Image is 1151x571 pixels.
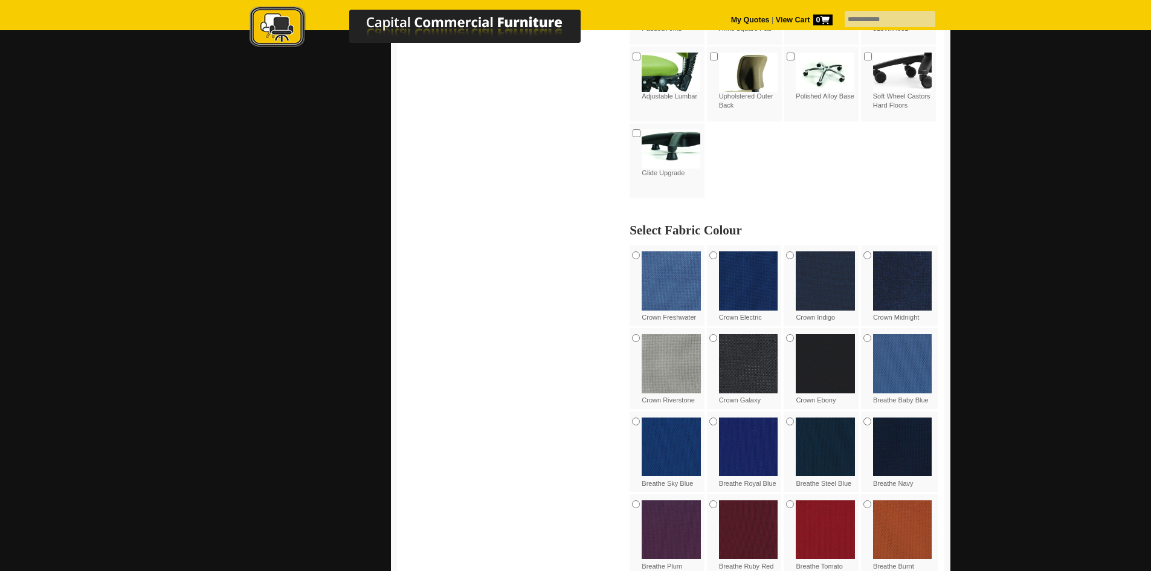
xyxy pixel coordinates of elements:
[719,251,778,311] img: Crown Electric
[642,418,701,477] img: Breathe Sky Blue
[813,15,833,25] span: 0
[719,334,778,405] label: Crown Galaxy
[719,334,778,393] img: Crown Galaxy
[642,53,700,92] img: Adjustable Lumbar
[642,334,701,405] label: Crown Riverstone
[642,500,701,571] label: Breathe Plum
[719,500,778,560] img: Breathe Ruby Red
[216,6,639,54] a: Capital Commercial Furniture Logo
[796,53,854,92] img: Polished Alloy Base
[873,418,932,488] label: Breathe Navy
[873,418,932,477] img: Breathe Navy
[642,129,700,169] img: Glide Upgrade
[796,334,855,405] label: Crown Ebony
[642,129,700,178] label: Glide Upgrade
[642,251,701,322] label: Crown Freshwater
[796,53,854,101] label: Polished Alloy Base
[873,500,932,560] img: Breathe Burnt Orange
[796,418,855,477] img: Breathe Steel Blue
[719,418,778,488] label: Breathe Royal Blue
[796,251,855,322] label: Crown Indigo
[642,334,701,393] img: Crown Riverstone
[873,53,932,92] img: Soft Wheel Castors Hard Floors
[719,53,778,111] label: Upholstered Outer Back
[873,334,932,405] label: Breathe Baby Blue
[873,251,932,322] label: Crown Midnight
[719,53,778,92] img: Upholstered Outer Back
[796,251,855,311] img: Crown Indigo
[719,251,778,322] label: Crown Electric
[731,16,770,24] a: My Quotes
[796,500,855,560] img: Breathe Tomato Red
[216,6,639,50] img: Capital Commercial Furniture Logo
[873,53,932,111] label: Soft Wheel Castors Hard Floors
[642,500,701,560] img: Breathe Plum
[873,251,932,311] img: Crown Midnight
[773,16,832,24] a: View Cart0
[719,500,778,571] label: Breathe Ruby Red
[642,418,701,488] label: Breathe Sky Blue
[796,334,855,393] img: Crown Ebony
[630,224,938,236] h2: Select Fabric Colour
[642,53,700,101] label: Adjustable Lumbar
[873,334,932,393] img: Breathe Baby Blue
[719,418,778,477] img: Breathe Royal Blue
[776,16,833,24] strong: View Cart
[796,418,855,488] label: Breathe Steel Blue
[642,251,701,311] img: Crown Freshwater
